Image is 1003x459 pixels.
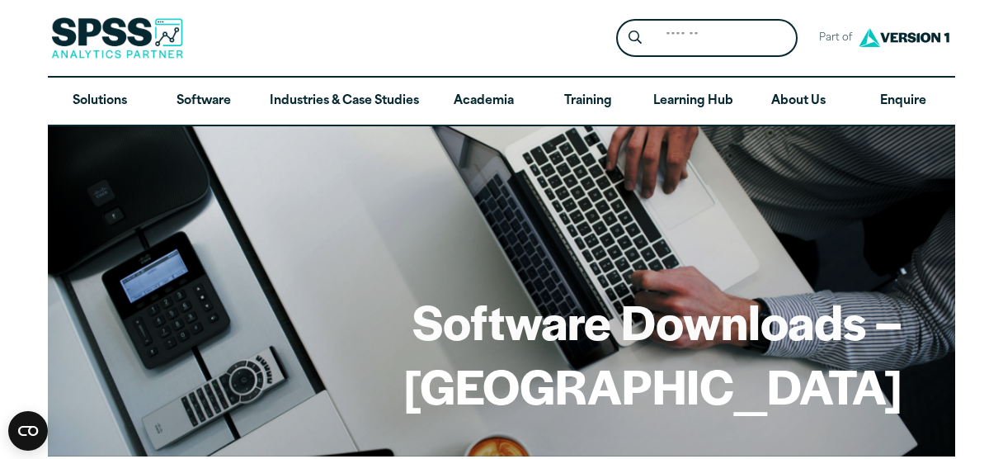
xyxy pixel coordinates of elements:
[851,78,955,125] a: Enquire
[48,78,955,125] nav: Desktop version of site main menu
[640,78,746,125] a: Learning Hub
[152,78,256,125] a: Software
[432,78,536,125] a: Academia
[616,19,798,58] form: Site Header Search Form
[8,411,48,451] button: Open CMP widget
[855,22,954,53] img: Version1 Logo
[629,31,642,45] svg: Search magnifying glass icon
[620,23,651,54] button: Search magnifying glass icon
[48,78,152,125] a: Solutions
[536,78,640,125] a: Training
[51,17,183,59] img: SPSS Analytics Partner
[101,289,902,417] h1: Software Downloads – [GEOGRAPHIC_DATA]
[811,26,855,50] span: Part of
[257,78,432,125] a: Industries & Case Studies
[746,78,850,125] a: About Us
